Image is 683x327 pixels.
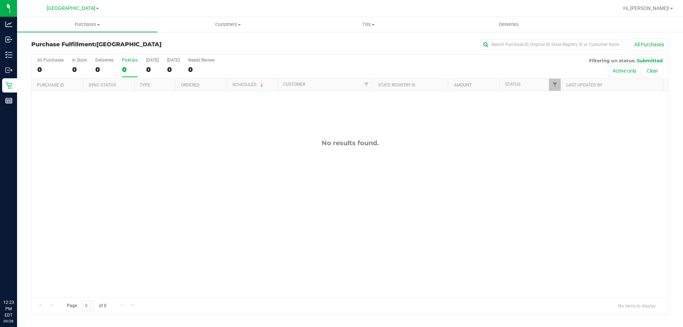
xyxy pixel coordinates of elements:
div: Deliveries [95,58,113,63]
a: Customer [283,82,305,87]
span: Page of 0 [61,300,112,311]
inline-svg: Inbound [5,36,12,43]
span: Tills [298,21,438,28]
a: Tills [298,17,439,32]
p: 12:23 PM EDT [3,299,14,318]
div: PickUps [122,58,138,63]
a: Customers [158,17,298,32]
span: Purchases [17,21,158,28]
inline-svg: Inventory [5,51,12,58]
a: Deliveries [439,17,579,32]
div: Needs Review [188,58,215,63]
div: 0 [95,65,113,74]
button: Clear [642,65,663,77]
a: Filter [549,79,561,91]
a: Purchase ID [37,83,64,88]
span: Deliveries [489,21,528,28]
a: State Registry ID [378,83,415,88]
div: 0 [37,65,64,74]
div: No results found. [32,139,668,147]
inline-svg: Outbound [5,67,12,74]
a: Type [140,83,150,88]
div: All Purchases [37,58,64,63]
button: All Purchases [630,38,669,51]
span: Hi, [PERSON_NAME]! [623,5,669,11]
span: [GEOGRAPHIC_DATA] [47,5,95,11]
iframe: Resource center [7,270,28,291]
a: Last Updated By [566,83,602,88]
h3: Purchase Fulfillment: [31,41,244,48]
button: Active only [608,65,641,77]
a: Ordered [181,83,200,88]
inline-svg: Analytics [5,21,12,28]
span: [GEOGRAPHIC_DATA] [96,41,162,48]
a: Status [505,82,520,87]
a: Purchases [17,17,158,32]
input: Search Purchase ID, Original ID, State Registry ID or Customer Name... [480,39,623,50]
span: Submitted [637,58,663,63]
p: 09/28 [3,318,14,324]
div: 0 [146,65,159,74]
a: Scheduled [232,82,265,87]
div: [DATE] [167,58,180,63]
a: Filter [360,79,372,91]
div: In Store [72,58,87,63]
div: 0 [72,65,87,74]
inline-svg: Reports [5,97,12,104]
div: [DATE] [146,58,159,63]
div: 0 [188,65,215,74]
span: No items to display [613,300,661,311]
a: Sync Status [89,83,116,88]
a: Amount [454,83,472,88]
span: Filtering on status: [589,58,635,63]
div: 0 [122,65,138,74]
div: 0 [167,65,180,74]
inline-svg: Retail [5,82,12,89]
span: Customers [158,21,298,28]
